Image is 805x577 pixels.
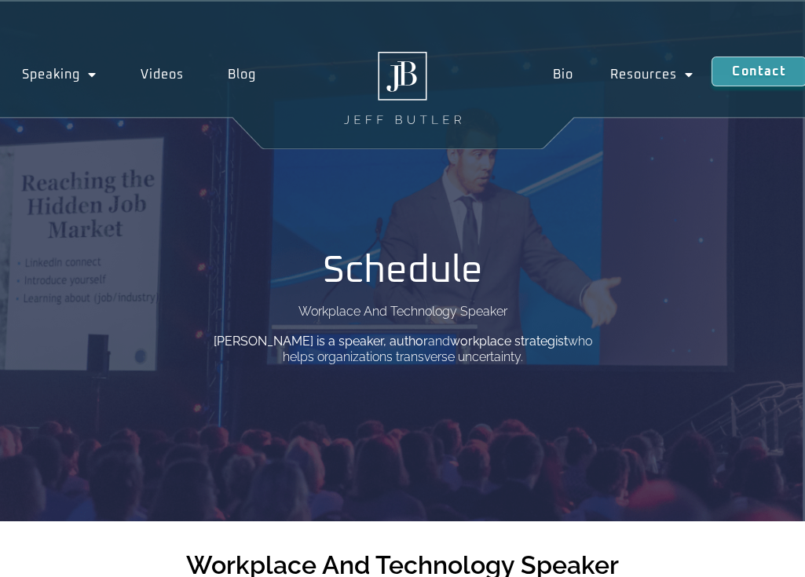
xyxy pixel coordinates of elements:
a: Resources [591,57,712,93]
span: Contact [732,65,785,78]
p: and who helps organizations transverse uncertainty. [205,334,600,365]
h1: Schedule [323,252,483,290]
nav: Menu [534,57,712,93]
a: Videos [119,57,206,93]
a: Blog [206,57,278,93]
p: Workplace And Technology Speaker [298,305,507,318]
b: workplace strategist [450,334,568,349]
a: Bio [534,57,591,93]
b: [PERSON_NAME] is a speaker, author [214,334,428,349]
